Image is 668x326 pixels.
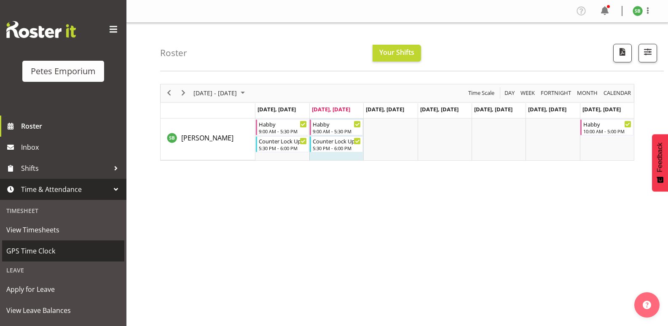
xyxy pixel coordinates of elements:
[379,48,414,57] span: Your Shifts
[6,304,120,317] span: View Leave Balances
[181,133,233,143] a: [PERSON_NAME]
[582,105,621,113] span: [DATE], [DATE]
[313,128,361,135] div: 9:00 AM - 5:30 PM
[633,6,643,16] img: stephanie-burden9828.jpg
[313,120,361,128] div: Habby
[160,84,634,161] div: Timeline Week of August 12, 2025
[652,134,668,191] button: Feedback - Show survey
[255,119,634,160] table: Timeline Week of August 12, 2025
[312,105,350,113] span: [DATE], [DATE]
[21,183,110,196] span: Time & Attendance
[602,88,633,98] button: Month
[528,105,566,113] span: [DATE], [DATE]
[504,88,515,98] span: Day
[520,88,536,98] span: Week
[310,136,363,152] div: Stephanie Burdan"s event - Counter Lock Up Begin From Tuesday, August 12, 2025 at 5:30:00 PM GMT+...
[2,202,124,219] div: Timesheet
[313,145,361,151] div: 5:30 PM - 6:00 PM
[6,21,76,38] img: Rosterit website logo
[31,65,96,78] div: Petes Emporium
[6,283,120,296] span: Apply for Leave
[192,88,249,98] button: August 2025
[259,137,307,145] div: Counter Lock Up
[580,119,633,135] div: Stephanie Burdan"s event - Habby Begin From Sunday, August 17, 2025 at 10:00:00 AM GMT+12:00 Ends...
[162,84,176,102] div: previous period
[161,119,255,160] td: Stephanie Burdan resource
[6,224,120,236] span: View Timesheets
[656,143,664,172] span: Feedback
[310,119,363,135] div: Stephanie Burdan"s event - Habby Begin From Tuesday, August 12, 2025 at 9:00:00 AM GMT+12:00 Ends...
[21,162,110,175] span: Shifts
[190,84,250,102] div: August 11 - 17, 2025
[638,44,657,62] button: Filter Shifts
[519,88,537,98] button: Timeline Week
[160,48,187,58] h4: Roster
[259,120,307,128] div: Habby
[583,120,631,128] div: Habby
[576,88,599,98] button: Timeline Month
[164,88,175,98] button: Previous
[193,88,238,98] span: [DATE] - [DATE]
[21,120,122,132] span: Roster
[467,88,496,98] button: Time Scale
[256,136,309,152] div: Stephanie Burdan"s event - Counter Lock Up Begin From Monday, August 11, 2025 at 5:30:00 PM GMT+1...
[6,245,120,257] span: GPS Time Clock
[2,261,124,279] div: Leave
[2,300,124,321] a: View Leave Balances
[178,88,189,98] button: Next
[576,88,598,98] span: Month
[613,44,632,62] button: Download a PDF of the roster according to the set date range.
[373,45,421,62] button: Your Shifts
[256,119,309,135] div: Stephanie Burdan"s event - Habby Begin From Monday, August 11, 2025 at 9:00:00 AM GMT+12:00 Ends ...
[259,145,307,151] div: 5:30 PM - 6:00 PM
[539,88,573,98] button: Fortnight
[313,137,361,145] div: Counter Lock Up
[258,105,296,113] span: [DATE], [DATE]
[474,105,512,113] span: [DATE], [DATE]
[176,84,190,102] div: next period
[643,301,651,309] img: help-xxl-2.png
[2,219,124,240] a: View Timesheets
[2,279,124,300] a: Apply for Leave
[2,240,124,261] a: GPS Time Clock
[420,105,459,113] span: [DATE], [DATE]
[467,88,495,98] span: Time Scale
[540,88,572,98] span: Fortnight
[21,141,122,154] span: Inbox
[583,128,631,135] div: 10:00 AM - 5:00 PM
[503,88,516,98] button: Timeline Day
[603,88,632,98] span: calendar
[259,128,307,135] div: 9:00 AM - 5:30 PM
[366,105,404,113] span: [DATE], [DATE]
